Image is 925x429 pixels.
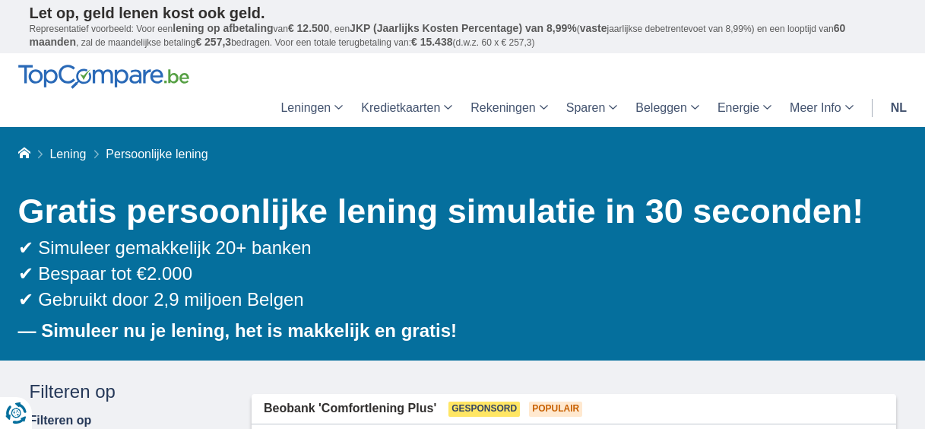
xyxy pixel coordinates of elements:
[882,89,916,127] a: nl
[30,22,896,49] p: Representatief voorbeeld: Voor een van , een ( jaarlijkse debetrentevoet van 8,99%) en een loopti...
[557,89,627,127] a: Sparen
[271,89,352,127] a: Leningen
[18,235,896,313] div: ✔ Simuleer gemakkelijk 20+ banken ✔ Bespaar tot €2.000 ✔ Gebruikt door 2,9 miljoen Belgen
[18,320,458,341] b: — Simuleer nu je lening, het is makkelijk en gratis!
[106,148,207,160] span: Persoonlijke lening
[18,148,30,160] a: Home
[173,22,273,34] span: lening op afbetaling
[264,400,436,418] span: Beobank 'Comfortlening Plus'
[30,22,846,48] span: 60 maanden
[30,379,230,405] div: Filteren op
[411,36,453,48] span: € 15.438
[529,402,582,417] span: Populair
[18,65,189,89] img: TopCompare
[626,89,708,127] a: Beleggen
[49,148,86,160] a: Lening
[708,89,781,127] a: Energie
[781,89,863,127] a: Meer Info
[580,22,607,34] span: vaste
[352,89,461,127] a: Kredietkaarten
[195,36,231,48] span: € 257,3
[288,22,330,34] span: € 12.500
[448,402,520,417] span: Gesponsord
[461,89,556,127] a: Rekeningen
[18,188,896,235] h1: Gratis persoonlijke lening simulatie in 30 seconden!
[30,4,896,22] p: Let op, geld lenen kost ook geld.
[30,414,92,427] label: Filteren op
[350,22,577,34] span: JKP (Jaarlijks Kosten Percentage) van 8,99%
